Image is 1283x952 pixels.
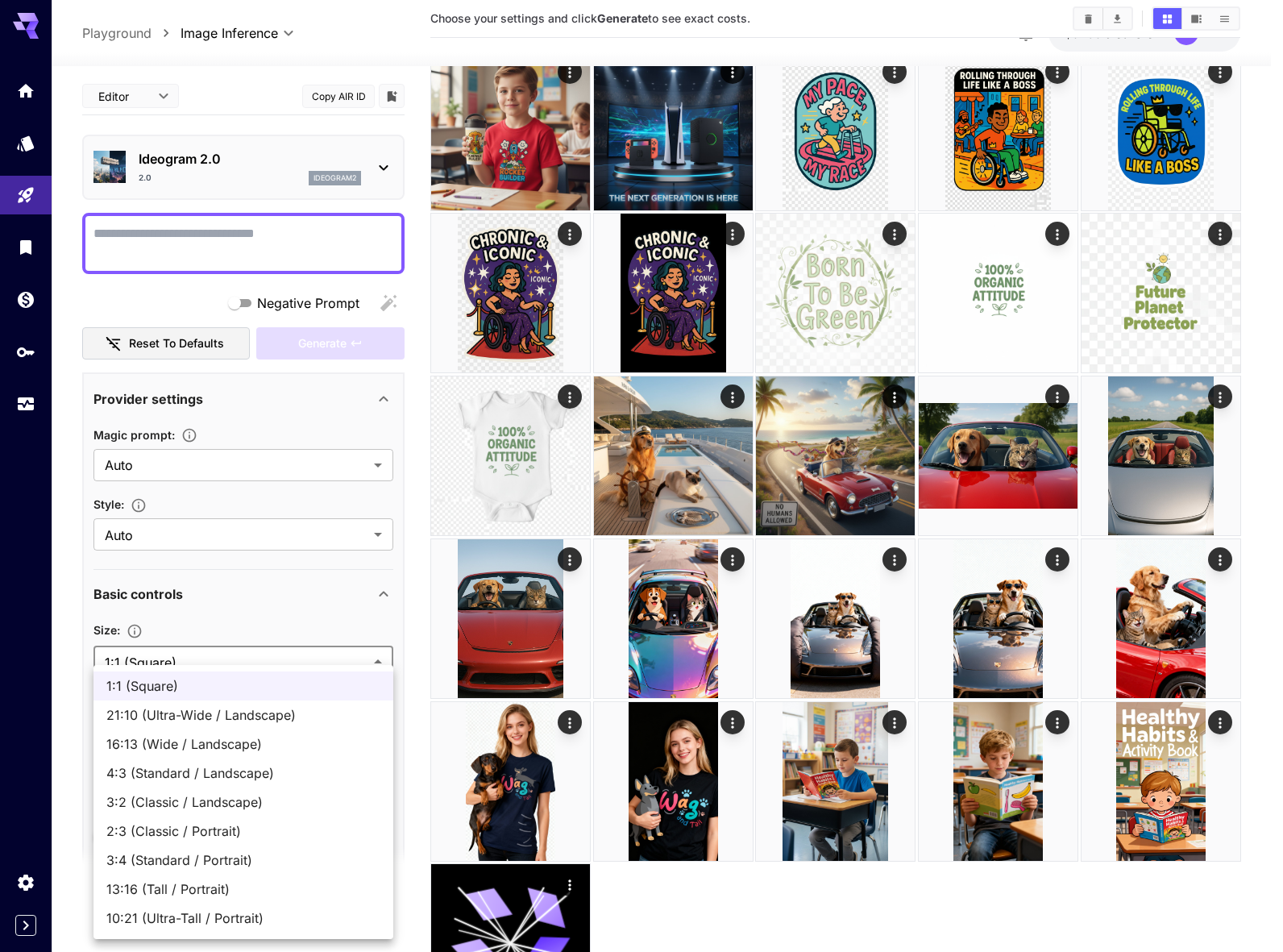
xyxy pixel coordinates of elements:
span: 13:16 (Tall / Portrait) [106,879,380,899]
span: 16:13 (Wide / Landscape) [106,734,380,754]
span: 21:10 (Ultra-Wide / Landscape) [106,705,380,725]
span: 1:1 (Square) [106,676,380,696]
span: 10:21 (Ultra-Tall / Portrait) [106,908,380,928]
span: 4:3 (Standard / Landscape) [106,763,380,783]
span: 2:3 (Classic / Portrait) [106,821,380,841]
span: 3:4 (Standard / Portrait) [106,850,380,870]
span: 3:2 (Classic / Landscape) [106,792,380,812]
